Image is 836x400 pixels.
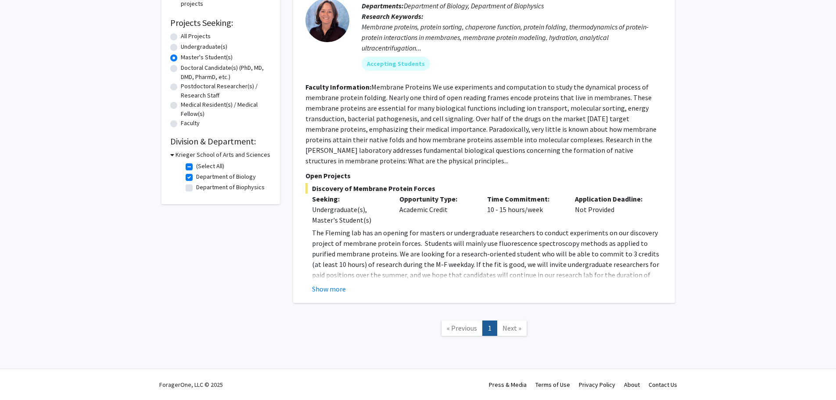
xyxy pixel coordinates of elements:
[312,204,387,225] div: Undergraduate(s), Master's Student(s)
[181,42,227,51] label: Undergraduate(s)
[489,381,527,389] a: Press & Media
[170,136,271,147] h2: Division & Department:
[362,22,663,53] div: Membrane proteins, protein sorting, chaperone function, protein folding, thermodynamics of protei...
[399,194,474,204] p: Opportunity Type:
[649,381,677,389] a: Contact Us
[196,162,224,171] label: (Select All)
[404,1,544,10] span: Department of Biology, Department of Biophysics
[497,321,527,336] a: Next Page
[393,194,481,225] div: Academic Credit
[312,284,346,294] button: Show more
[159,369,223,400] div: ForagerOne, LLC © 2025
[7,360,37,393] iframe: Chat
[176,150,270,159] h3: Krieger School of Arts and Sciences
[481,194,568,225] div: 10 - 15 hours/week
[487,194,562,204] p: Time Commitment:
[535,381,570,389] a: Terms of Use
[305,83,657,165] fg-read-more: Membrane Proteins We use experiments and computation to study the dynamical process of membrane p...
[305,83,371,91] b: Faculty Information:
[502,324,521,332] span: Next »
[624,381,640,389] a: About
[441,321,483,336] a: Previous Page
[312,227,663,301] p: The Fleming lab has an opening for masters or undergraduate researchers to conduct experiments on...
[575,194,649,204] p: Application Deadline:
[362,1,404,10] b: Departments:
[568,194,656,225] div: Not Provided
[170,18,271,28] h2: Projects Seeking:
[196,183,265,192] label: Department of Biophysics
[312,194,387,204] p: Seeking:
[181,82,271,100] label: Postdoctoral Researcher(s) / Research Staff
[181,119,200,128] label: Faculty
[305,170,663,181] p: Open Projects
[181,63,271,82] label: Doctoral Candidate(s) (PhD, MD, DMD, PharmD, etc.)
[305,183,663,194] span: Discovery of Membrane Protein Forces
[362,12,423,21] b: Research Keywords:
[579,381,615,389] a: Privacy Policy
[362,57,430,71] mat-chip: Accepting Students
[181,100,271,119] label: Medical Resident(s) / Medical Fellow(s)
[447,324,477,332] span: « Previous
[181,32,211,41] label: All Projects
[196,172,256,181] label: Department of Biology
[181,53,233,62] label: Master's Student(s)
[293,312,675,347] nav: Page navigation
[482,321,497,336] a: 1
